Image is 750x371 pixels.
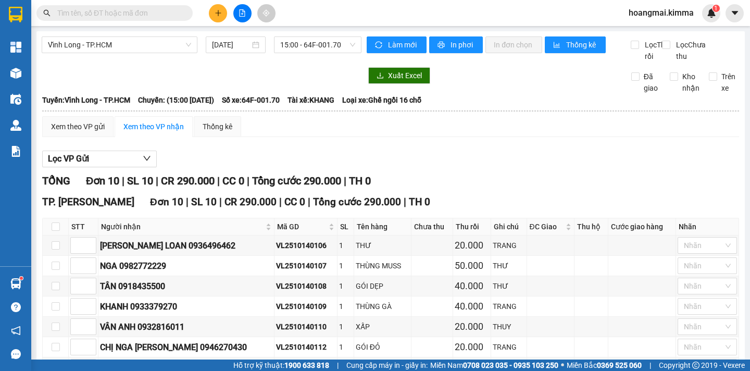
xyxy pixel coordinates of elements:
[233,4,252,22] button: file-add
[11,349,21,359] span: message
[274,256,338,276] td: VL2510140107
[553,41,562,50] span: bar-chart
[69,218,98,236] th: STT
[641,39,671,62] span: Lọc Thu rồi
[455,319,489,334] div: 20.000
[356,260,409,271] div: THÙNG MUSS
[313,196,401,208] span: Tổng cước 290.000
[143,154,151,163] span: down
[597,361,642,369] strong: 0369 525 060
[455,279,489,293] div: 40.000
[714,5,718,12] span: 1
[678,71,704,94] span: Kho nhận
[649,360,651,371] span: |
[561,363,564,367] span: ⚪️
[219,196,222,208] span: |
[215,9,222,17] span: plus
[726,4,744,22] button: caret-down
[491,218,527,236] th: Ghi chú
[10,94,21,105] img: warehouse-icon
[42,151,157,167] button: Lọc VP Gửi
[276,321,336,332] div: VL2510140110
[337,218,354,236] th: SL
[409,196,430,208] span: TH 0
[156,175,158,187] span: |
[339,341,352,353] div: 1
[274,337,338,357] td: VL2510140112
[284,361,329,369] strong: 1900 633 818
[224,196,277,208] span: CR 290.000
[274,276,338,296] td: VL2510140108
[411,218,454,236] th: Chưa thu
[640,71,662,94] span: Đã giao
[274,317,338,337] td: VL2510140110
[717,71,740,94] span: Trên xe
[455,299,489,314] div: 40.000
[257,4,276,22] button: aim
[209,4,227,22] button: plus
[566,39,597,51] span: Thống kê
[455,340,489,354] div: 20.000
[277,221,327,232] span: Mã GD
[284,196,305,208] span: CC 0
[493,341,525,353] div: TRANG
[217,175,220,187] span: |
[150,196,183,208] span: Đơn 10
[161,175,215,187] span: CR 290.000
[274,236,338,256] td: VL2510140106
[276,301,336,312] div: VL2510140109
[186,196,189,208] span: |
[493,321,525,332] div: THUY
[620,6,702,19] span: hoangmai.kimma
[101,221,264,232] span: Người nhận
[43,9,51,17] span: search
[279,196,282,208] span: |
[191,196,217,208] span: SL 10
[86,175,119,187] span: Đơn 10
[730,8,740,18] span: caret-down
[463,361,558,369] strong: 0708 023 035 - 0935 103 250
[123,121,184,132] div: Xem theo VP nhận
[138,94,214,106] span: Chuyến: (15:00 [DATE])
[247,175,249,187] span: |
[10,278,21,289] img: warehouse-icon
[10,146,21,157] img: solution-icon
[127,175,153,187] span: SL 10
[48,152,89,165] span: Lọc VP Gửi
[530,221,564,232] span: ĐC Giao
[574,218,608,236] th: Thu hộ
[404,196,406,208] span: |
[453,218,491,236] th: Thu rồi
[354,218,411,236] th: Tên hàng
[367,36,427,53] button: syncLàm mới
[608,218,676,236] th: Cước giao hàng
[57,7,180,19] input: Tìm tên, số ĐT hoặc mã đơn
[280,37,355,53] span: 15:00 - 64F-001.70
[356,240,409,251] div: THƯ
[203,121,232,132] div: Thống kê
[10,68,21,79] img: warehouse-icon
[356,280,409,292] div: GÓI DẸP
[388,39,418,51] span: Làm mới
[356,341,409,353] div: GÓI ĐỎ
[233,360,329,371] span: Hỗ trợ kỹ thuật:
[712,5,720,12] sup: 1
[368,67,430,84] button: downloadXuất Excel
[10,42,21,53] img: dashboard-icon
[707,8,716,18] img: icon-new-feature
[672,39,708,62] span: Lọc Chưa thu
[545,36,606,53] button: bar-chartThống kê
[276,260,336,271] div: VL2510140107
[222,94,280,106] span: Số xe: 64F-001.70
[239,9,246,17] span: file-add
[375,41,384,50] span: sync
[276,240,336,251] div: VL2510140106
[342,94,421,106] span: Loại xe: Ghế ngồi 16 chỗ
[388,70,422,81] span: Xuất Excel
[493,280,525,292] div: THƯ
[493,301,525,312] div: TRANG
[455,238,489,253] div: 20.000
[276,341,336,353] div: VL2510140112
[493,260,525,271] div: THƯ
[20,277,23,280] sup: 1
